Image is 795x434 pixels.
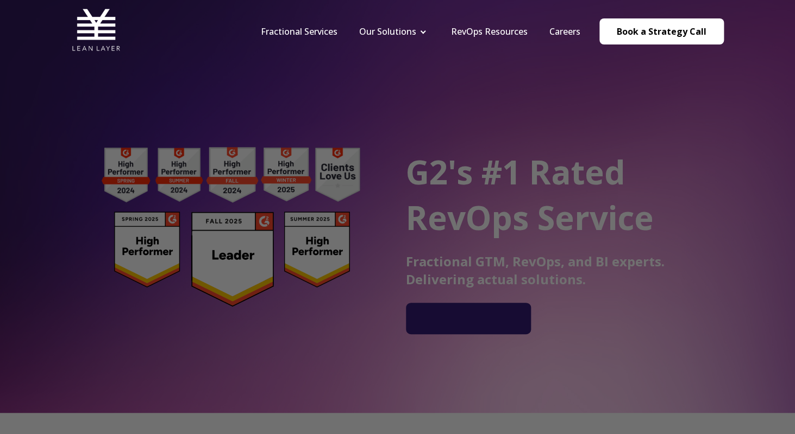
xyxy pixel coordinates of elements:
[261,25,337,37] a: Fractional Services
[549,25,580,37] a: Careers
[599,18,724,44] a: Book a Strategy Call
[451,25,528,37] a: RevOps Resources
[250,25,591,37] div: Navigation Menu
[359,25,416,37] a: Our Solutions
[256,104,539,329] iframe: Popup CTA
[72,5,121,54] img: Lean Layer Logo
